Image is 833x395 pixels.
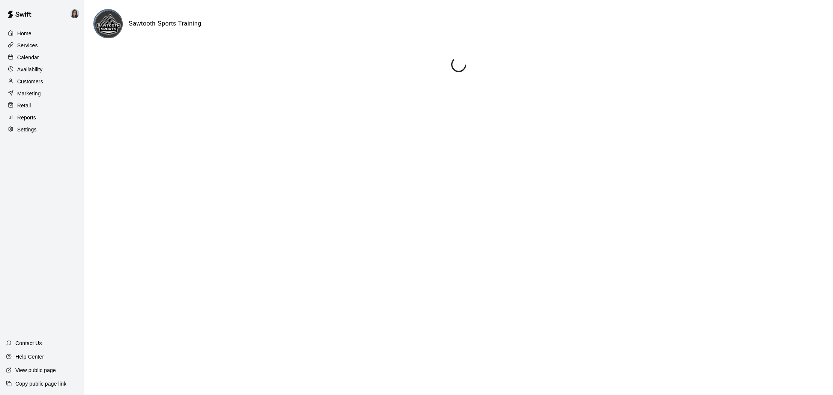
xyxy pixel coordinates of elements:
[69,6,84,21] div: Renee Ramos
[15,380,66,387] p: Copy public page link
[17,78,43,85] p: Customers
[17,66,43,73] p: Availability
[6,52,78,63] a: Calendar
[6,28,78,39] a: Home
[15,366,56,374] p: View public page
[6,88,78,99] a: Marketing
[17,90,41,97] p: Marketing
[15,339,42,347] p: Contact Us
[95,10,123,38] img: Sawtooth Sports Training logo
[6,124,78,135] a: Settings
[15,353,44,360] p: Help Center
[17,30,32,37] p: Home
[6,40,78,51] a: Services
[6,100,78,111] a: Retail
[6,64,78,75] a: Availability
[6,112,78,123] a: Reports
[70,9,79,18] img: Renee Ramos
[17,102,31,109] p: Retail
[17,126,37,133] p: Settings
[17,42,38,49] p: Services
[17,114,36,121] p: Reports
[17,54,39,61] p: Calendar
[129,19,201,29] h6: Sawtooth Sports Training
[6,76,78,87] a: Customers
